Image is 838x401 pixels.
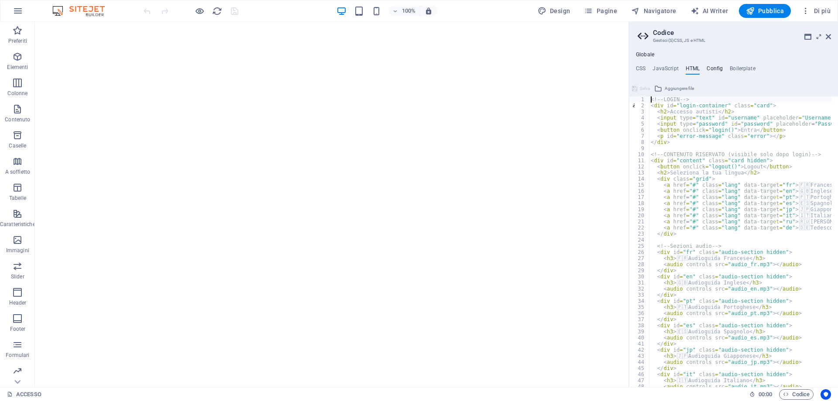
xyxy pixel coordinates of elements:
[629,170,650,176] div: 13
[631,7,676,15] span: Navigatore
[629,145,650,151] div: 9
[194,6,205,16] button: Clicca qui per lasciare la modalità di anteprima e continuare la modifica
[629,353,650,359] div: 43
[629,96,650,103] div: 1
[9,195,26,202] p: Tabelle
[8,38,27,45] p: Preferiti
[5,168,30,175] p: A soffietto
[629,377,650,384] div: 47
[629,103,650,109] div: 2
[779,389,814,400] button: Codice
[629,139,650,145] div: 8
[629,206,650,212] div: 19
[653,83,695,94] button: Aggiungere file
[534,4,574,18] button: Design
[538,7,570,15] span: Design
[629,164,650,170] div: 12
[759,389,772,400] span: 00 00
[629,109,650,115] div: 3
[749,389,773,400] h6: Tempo sessione
[534,4,574,18] div: Design (Ctrl+Alt+Y)
[389,6,420,16] button: 100%
[11,273,24,280] p: Slider
[653,29,831,37] h2: Codice
[687,4,732,18] button: AI Writer
[629,341,650,347] div: 41
[629,365,650,371] div: 45
[5,116,30,123] p: Contenuto
[629,310,650,316] div: 36
[629,176,650,182] div: 14
[783,389,810,400] span: Codice
[653,65,678,75] h4: JavaScript
[584,7,617,15] span: Pagine
[9,299,27,306] p: Header
[665,83,694,94] span: Aggiungere file
[629,231,650,237] div: 23
[50,6,116,16] img: Editor Logo
[580,4,621,18] button: Pagine
[6,247,29,254] p: Immagini
[629,200,650,206] div: 18
[7,389,41,400] a: Fai clic per annullare la selezione. Doppio clic per aprire le pagine
[629,304,650,310] div: 35
[629,267,650,274] div: 29
[629,359,650,365] div: 44
[629,335,650,341] div: 40
[9,142,26,149] p: Caselle
[629,133,650,139] div: 7
[629,261,650,267] div: 28
[6,352,29,359] p: Formulari
[629,115,650,121] div: 4
[629,219,650,225] div: 21
[629,127,650,133] div: 6
[629,322,650,329] div: 38
[739,4,791,18] button: Pubblica
[798,4,834,18] button: Di più
[629,212,650,219] div: 20
[629,182,650,188] div: 15
[629,249,650,255] div: 26
[707,65,723,75] h4: Config
[629,316,650,322] div: 37
[629,384,650,390] div: 48
[821,389,831,400] button: Usercentrics
[7,90,27,97] p: Colonne
[629,329,650,335] div: 39
[765,391,766,398] span: :
[690,7,728,15] span: AI Writer
[636,51,654,58] h4: Globale
[629,188,650,194] div: 16
[629,237,650,243] div: 24
[629,194,650,200] div: 17
[629,274,650,280] div: 30
[629,298,650,304] div: 34
[629,225,650,231] div: 22
[212,6,222,16] button: reload
[628,4,680,18] button: Navigatore
[636,65,646,75] h4: CSS
[629,371,650,377] div: 46
[730,65,756,75] h4: Boilerplate
[7,64,28,71] p: Elementi
[629,158,650,164] div: 11
[686,65,700,75] h4: HTML
[212,6,222,16] i: Ricarica la pagina
[629,255,650,261] div: 27
[629,347,650,353] div: 42
[629,151,650,158] div: 10
[629,286,650,292] div: 32
[746,7,784,15] span: Pubblica
[629,243,650,249] div: 25
[653,37,814,45] h3: Gestsci (S)CSS, JS e HTML
[402,6,416,16] h6: 100%
[10,326,26,332] p: Footer
[629,280,650,286] div: 31
[801,7,831,15] span: Di più
[425,7,433,15] i: Quando ridimensioni, regola automaticamente il livello di zoom in modo che corrisponda al disposi...
[629,121,650,127] div: 5
[629,292,650,298] div: 33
